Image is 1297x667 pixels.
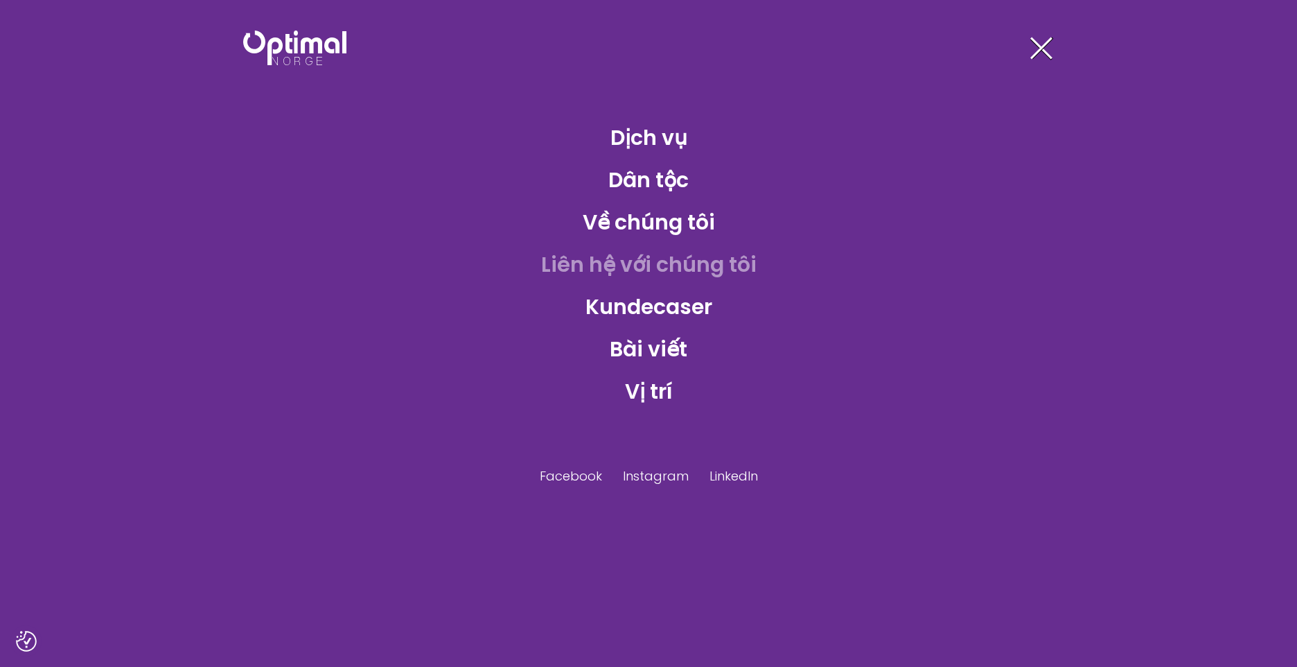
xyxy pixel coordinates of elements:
[574,284,723,329] a: Kundecaser
[572,200,726,245] a: Về chúng tôi
[16,631,37,652] img: Truy cập lại nút đồng ý
[597,157,700,202] a: Dân tộc
[709,467,758,485] a: LinkedIn
[614,369,684,414] a: Vị trí
[599,115,698,160] a: Dịch vụ
[623,467,689,485] a: Instagram
[599,327,698,372] a: Bài viết
[243,31,346,65] img: Na Uy tối ưu
[16,631,37,652] button: Tùy chọn sự đồng ý
[540,467,602,485] a: Facebook
[530,242,768,287] a: Liên hệ với chúng tôi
